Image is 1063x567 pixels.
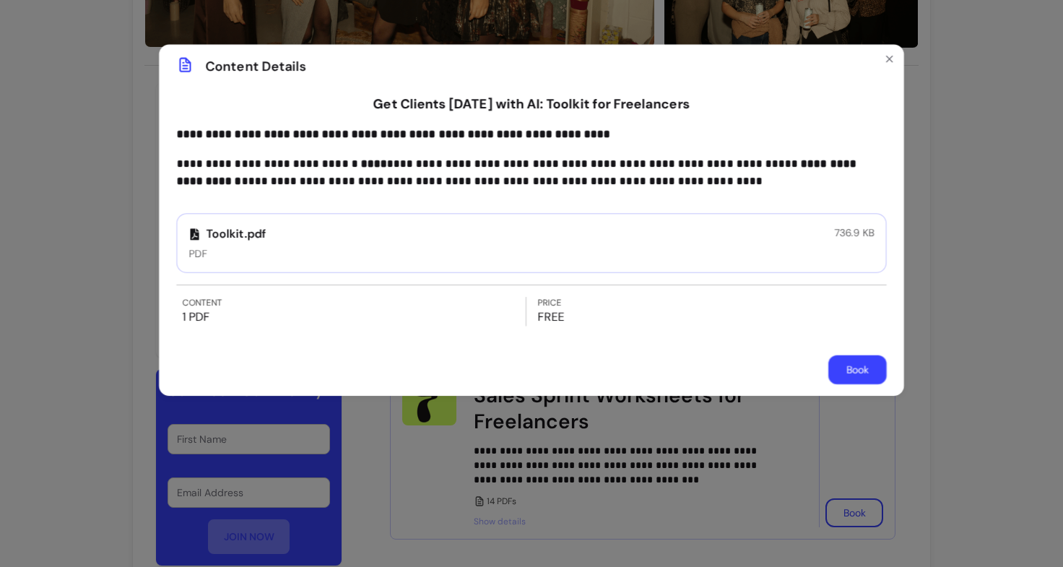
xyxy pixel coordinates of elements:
[176,94,886,114] h1: Get Clients [DATE] with AI: Toolkit for Freelancers
[834,225,874,240] p: 736.9 KB
[188,246,266,261] p: PDF
[538,297,881,308] label: Price
[538,308,881,326] p: FREE
[188,225,266,243] p: Toolkit.pdf
[182,308,525,326] p: 1 PDF
[878,48,901,71] button: Close
[206,56,306,77] span: Content Details
[182,297,525,308] label: Content
[828,355,887,384] button: Book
